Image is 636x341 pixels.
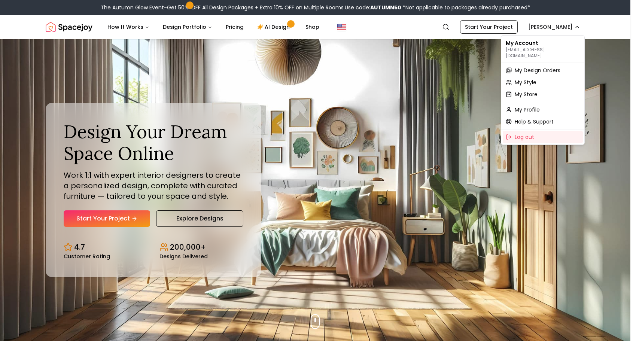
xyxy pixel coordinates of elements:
[501,35,585,145] div: [PERSON_NAME]
[503,116,583,128] a: Help & Support
[503,37,583,61] div: My Account
[515,91,538,98] span: My Store
[515,106,540,113] span: My Profile
[515,118,554,125] span: Help & Support
[506,47,580,59] p: [EMAIL_ADDRESS][DOMAIN_NAME]
[503,104,583,116] a: My Profile
[515,67,560,74] span: My Design Orders
[503,88,583,100] a: My Store
[503,76,583,88] a: My Style
[515,133,534,141] span: Log out
[503,64,583,76] a: My Design Orders
[515,79,536,86] span: My Style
